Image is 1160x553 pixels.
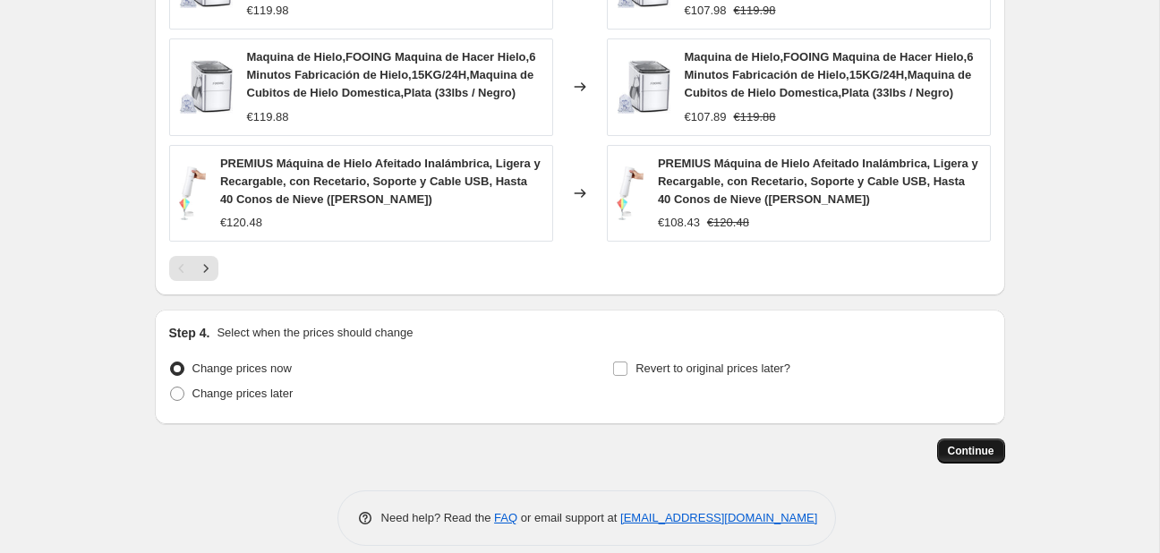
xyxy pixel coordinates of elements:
span: Maquina de Hielo,FOOING Maquina de Hacer Hielo,6 Minutos Fabricación de Hielo,15KG/24H,Maquina de... [247,50,536,99]
div: €107.98 [685,2,727,20]
a: [EMAIL_ADDRESS][DOMAIN_NAME] [620,511,817,524]
div: €108.43 [658,214,700,232]
strike: €119.98 [734,2,776,20]
img: 61k4pO4Ak9L._SL1500_80x.jpg [617,60,670,114]
span: PREMIUS Máquina de Hielo Afeitado Inalámbrica, Ligera y Recargable, con Recetario, Soporte y Cabl... [658,157,978,206]
div: €119.88 [247,108,289,126]
h2: Step 4. [169,324,210,342]
div: €107.89 [685,108,727,126]
p: Select when the prices should change [217,324,413,342]
span: Change prices now [192,362,292,375]
span: Need help? Read the [381,511,495,524]
button: Continue [937,438,1005,464]
button: Next [193,256,218,281]
span: Revert to original prices later? [635,362,790,375]
span: Change prices later [192,387,294,400]
img: 51JFlleUFlL._AC_SL1500_80x.jpg [617,166,644,220]
img: 51JFlleUFlL._AC_SL1500_80x.jpg [179,166,206,220]
span: PREMIUS Máquina de Hielo Afeitado Inalámbrica, Ligera y Recargable, con Recetario, Soporte y Cabl... [220,157,541,206]
strike: €120.48 [707,214,749,232]
span: Maquina de Hielo,FOOING Maquina de Hacer Hielo,6 Minutos Fabricación de Hielo,15KG/24H,Maquina de... [685,50,974,99]
span: or email support at [517,511,620,524]
div: €119.98 [247,2,289,20]
nav: Pagination [169,256,218,281]
a: FAQ [494,511,517,524]
span: Continue [948,444,994,458]
img: 61k4pO4Ak9L._SL1500_80x.jpg [179,60,233,114]
div: €120.48 [220,214,262,232]
strike: €119.88 [734,108,776,126]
